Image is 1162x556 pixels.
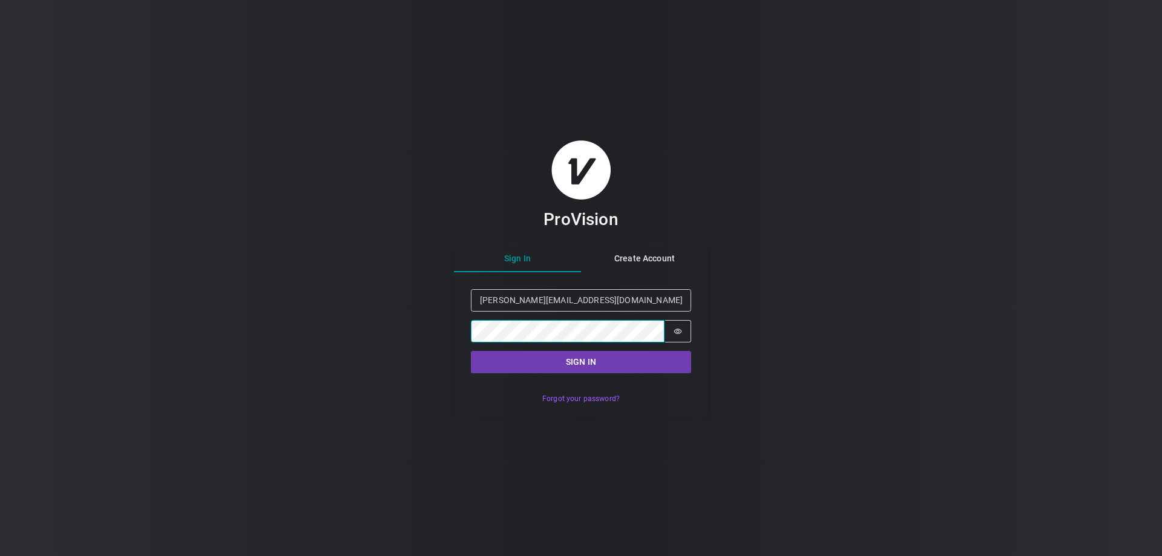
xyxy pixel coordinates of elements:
button: Sign in [471,351,691,373]
input: Email [471,289,691,312]
button: Forgot your password? [536,390,626,408]
button: Sign In [454,246,581,272]
h3: ProVision [543,209,618,230]
button: Show password [665,320,691,342]
button: Create Account [581,246,708,272]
